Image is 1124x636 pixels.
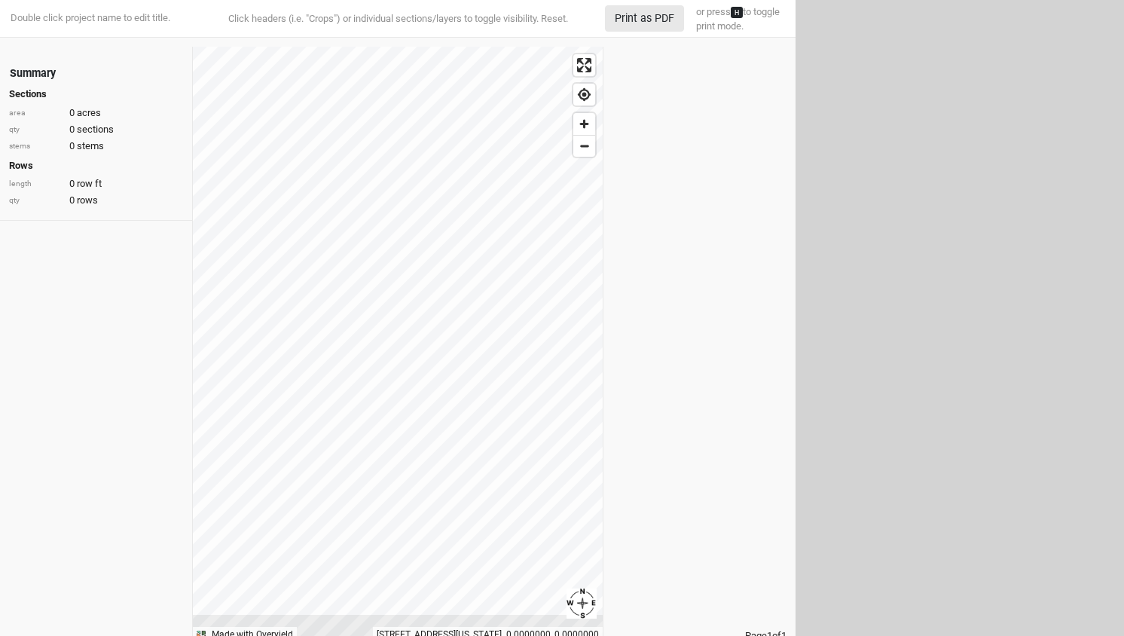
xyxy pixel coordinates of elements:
[9,88,183,100] h4: Sections
[9,179,62,190] div: length
[9,106,183,120] div: 0
[8,11,170,25] div: Double click project name to edit title.
[9,194,183,207] div: 0
[9,139,183,153] div: 0
[77,194,98,207] span: rows
[9,108,62,119] div: area
[77,139,104,153] span: stems
[77,177,102,191] span: row ft
[10,66,56,81] div: Summary
[541,11,568,26] button: Reset.
[198,11,597,26] div: Click headers (i.e. "Crops") or individual sections/layers to toggle visibility.
[573,54,595,76] button: Enter fullscreen
[77,106,101,120] span: acres
[605,5,684,32] button: Print as PDF
[77,123,114,136] span: sections
[9,141,62,152] div: stems
[573,135,595,157] button: Zoom out
[9,160,183,172] h4: Rows
[9,177,183,191] div: 0
[731,7,743,18] kbd: H
[9,124,62,136] div: qty
[9,195,62,206] div: qty
[573,113,595,135] button: Zoom in
[573,84,595,105] button: Find my location
[573,136,595,157] span: Zoom out
[9,123,183,136] div: 0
